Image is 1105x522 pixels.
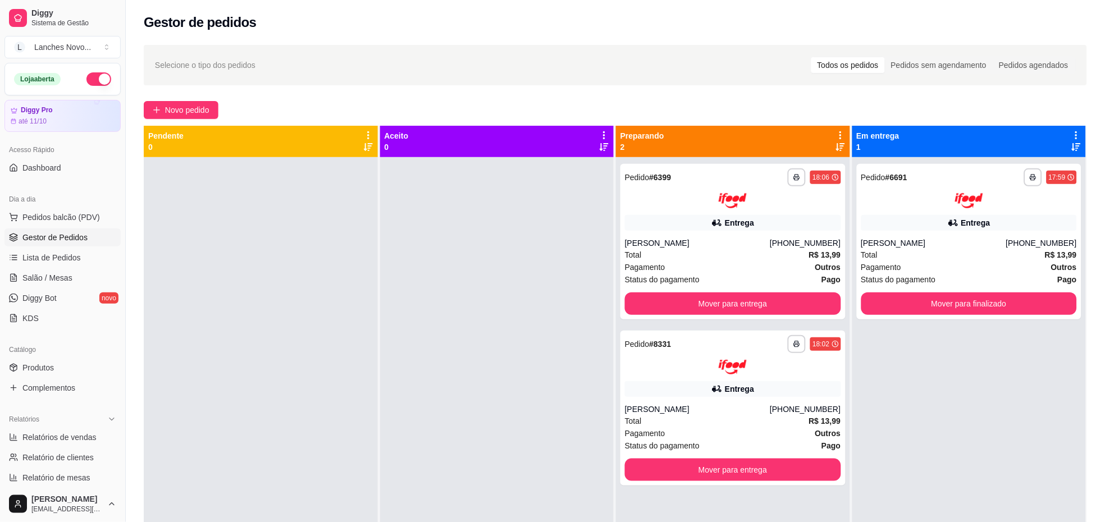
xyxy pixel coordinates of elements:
[31,8,116,19] span: Diggy
[625,439,700,452] span: Status do pagamento
[148,141,184,153] p: 0
[144,101,218,119] button: Novo pedido
[725,217,754,228] div: Entrega
[955,193,983,208] img: ifood
[22,382,75,393] span: Complementos
[625,404,770,415] div: [PERSON_NAME]
[4,289,121,307] a: Diggy Botnovo
[861,261,902,273] span: Pagamento
[31,505,103,514] span: [EMAIL_ADDRESS][DOMAIN_NAME]
[861,249,878,261] span: Total
[809,250,841,259] strong: R$ 13,99
[857,130,899,141] p: Em entrega
[4,228,121,246] a: Gestor de Pedidos
[620,130,664,141] p: Preparando
[861,237,1006,249] div: [PERSON_NAME]
[625,415,642,427] span: Total
[4,100,121,132] a: Diggy Proaté 11/10
[19,117,47,126] article: até 11/10
[22,292,57,304] span: Diggy Bot
[625,292,841,315] button: Mover para entrega
[719,360,747,375] img: ifood
[1049,173,1066,182] div: 17:59
[625,340,650,349] span: Pedido
[809,416,841,425] strong: R$ 13,99
[625,173,650,182] span: Pedido
[812,340,829,349] div: 18:02
[821,441,841,450] strong: Pago
[34,42,91,53] div: Lanches Novo ...
[144,13,257,31] h2: Gestor de pedidos
[1051,263,1077,272] strong: Outros
[770,237,841,249] div: [PHONE_NUMBER]
[625,237,770,249] div: [PERSON_NAME]
[4,469,121,487] a: Relatório de mesas
[22,272,72,283] span: Salão / Mesas
[22,362,54,373] span: Produtos
[22,162,61,173] span: Dashboard
[14,42,25,53] span: L
[857,141,899,153] p: 1
[625,427,665,439] span: Pagamento
[31,494,103,505] span: [PERSON_NAME]
[811,57,885,73] div: Todos os pedidos
[22,313,39,324] span: KDS
[885,57,993,73] div: Pedidos sem agendamento
[22,232,88,243] span: Gestor de Pedidos
[719,193,747,208] img: ifood
[22,212,100,223] span: Pedidos balcão (PDV)
[9,415,39,424] span: Relatórios
[1045,250,1077,259] strong: R$ 13,99
[625,261,665,273] span: Pagamento
[4,141,121,159] div: Acesso Rápido
[4,491,121,518] button: [PERSON_NAME][EMAIL_ADDRESS][DOMAIN_NAME]
[22,252,81,263] span: Lista de Pedidos
[4,269,121,287] a: Salão / Mesas
[625,459,841,481] button: Mover para entrega
[861,273,936,286] span: Status do pagamento
[4,309,121,327] a: KDS
[861,173,886,182] span: Pedido
[815,263,841,272] strong: Outros
[4,208,121,226] button: Pedidos balcão (PDV)
[21,106,53,115] article: Diggy Pro
[165,104,209,116] span: Novo pedido
[770,404,841,415] div: [PHONE_NUMBER]
[31,19,116,28] span: Sistema de Gestão
[22,432,97,443] span: Relatórios de vendas
[4,448,121,466] a: Relatório de clientes
[4,428,121,446] a: Relatórios de vendas
[4,4,121,31] a: DiggySistema de Gestão
[625,249,642,261] span: Total
[861,292,1077,315] button: Mover para finalizado
[4,341,121,359] div: Catálogo
[961,217,990,228] div: Entrega
[821,275,841,284] strong: Pago
[812,173,829,182] div: 18:06
[885,173,907,182] strong: # 6691
[815,429,841,438] strong: Outros
[4,359,121,377] a: Produtos
[22,452,94,463] span: Relatório de clientes
[14,73,61,85] div: Loja aberta
[650,173,672,182] strong: # 6399
[1058,275,1077,284] strong: Pago
[4,159,121,177] a: Dashboard
[725,383,754,395] div: Entrega
[625,273,700,286] span: Status do pagamento
[4,36,121,58] button: Select a team
[4,249,121,267] a: Lista de Pedidos
[650,340,672,349] strong: # 8331
[153,106,161,114] span: plus
[86,72,111,86] button: Alterar Status
[148,130,184,141] p: Pendente
[4,190,121,208] div: Dia a dia
[385,141,409,153] p: 0
[4,379,121,397] a: Complementos
[155,59,255,71] span: Selecione o tipo dos pedidos
[1006,237,1077,249] div: [PHONE_NUMBER]
[385,130,409,141] p: Aceito
[620,141,664,153] p: 2
[22,472,90,483] span: Relatório de mesas
[993,57,1075,73] div: Pedidos agendados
